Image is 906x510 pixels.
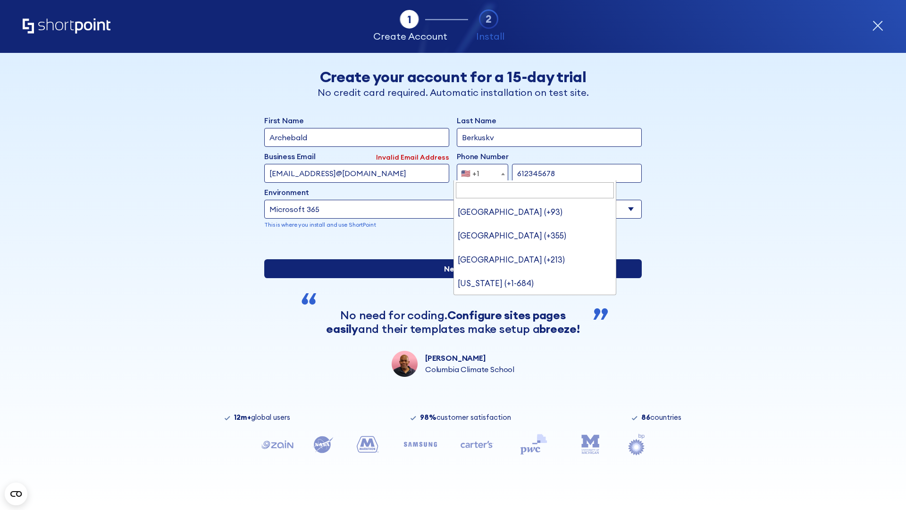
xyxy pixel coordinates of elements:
li: [GEOGRAPHIC_DATA] (+213) [454,248,616,272]
button: Open CMP widget [5,483,27,505]
li: [GEOGRAPHIC_DATA] (+93) [454,200,616,224]
li: [US_STATE] (+1-684) [454,272,616,295]
input: Search [456,182,614,198]
li: [GEOGRAPHIC_DATA] (+355) [454,224,616,247]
